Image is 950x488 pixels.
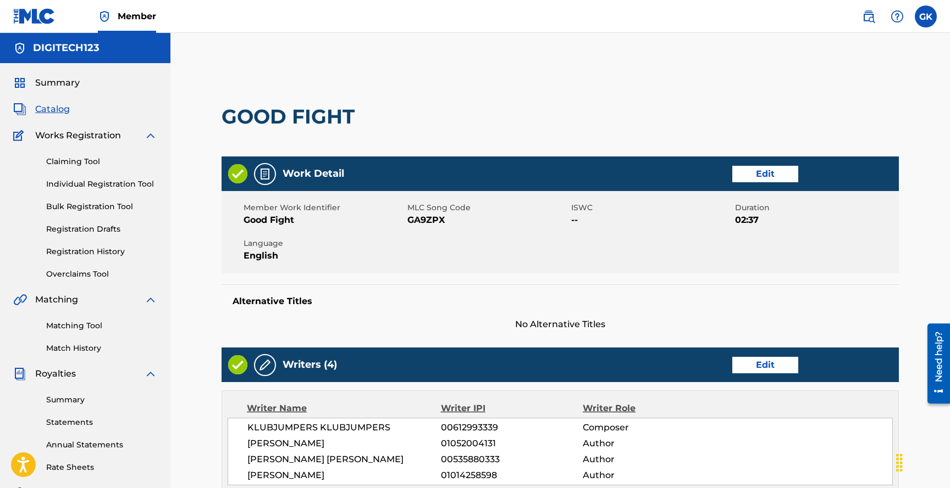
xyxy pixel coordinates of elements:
[441,437,583,450] span: 01052004131
[98,10,111,23] img: Top Rightsholder
[46,268,157,280] a: Overclaims Tool
[441,421,583,434] span: 00612993339
[244,238,405,249] span: Language
[441,453,583,466] span: 00535880333
[35,367,76,380] span: Royalties
[46,178,157,190] a: Individual Registration Tool
[571,202,732,214] span: ISWC
[144,129,157,142] img: expand
[228,355,247,374] img: Valid
[13,76,26,89] img: Summary
[247,437,441,450] span: [PERSON_NAME]
[441,469,583,482] span: 01014258598
[583,402,712,415] div: Writer Role
[13,367,26,380] img: Royalties
[46,417,157,428] a: Statements
[441,402,583,415] div: Writer IPI
[46,223,157,235] a: Registration Drafts
[244,214,405,227] span: Good Fight
[46,394,157,406] a: Summary
[283,167,344,180] h5: Work Detail
[895,435,950,488] iframe: Chat Widget
[407,202,568,214] span: MLC Song Code
[13,42,26,55] img: Accounts
[228,164,247,183] img: Valid
[735,202,896,214] span: Duration
[244,202,405,214] span: Member Work Identifier
[13,129,27,142] img: Works Registration
[886,5,908,27] div: Help
[222,318,899,331] span: No Alternative Titles
[13,8,56,24] img: MLC Logo
[46,156,157,167] a: Claiming Tool
[915,5,937,27] div: User Menu
[735,214,896,227] span: 02:37
[233,296,888,307] h5: Alternative Titles
[732,166,798,182] a: Edit
[46,246,157,257] a: Registration History
[891,10,904,23] img: help
[862,10,875,23] img: search
[144,367,157,380] img: expand
[118,10,156,23] span: Member
[247,402,441,415] div: Writer Name
[244,249,405,262] span: English
[35,76,80,89] span: Summary
[247,421,441,434] span: KLUBJUMPERS KLUBJUMPERS
[13,103,70,116] a: CatalogCatalog
[258,167,272,181] img: Work Detail
[247,469,441,482] span: [PERSON_NAME]
[13,103,26,116] img: Catalog
[919,319,950,408] iframe: Resource Center
[46,462,157,473] a: Rate Sheets
[583,453,712,466] span: Author
[35,129,121,142] span: Works Registration
[247,453,441,466] span: [PERSON_NAME] [PERSON_NAME]
[46,343,157,354] a: Match History
[35,103,70,116] span: Catalog
[583,469,712,482] span: Author
[891,446,908,479] div: Drag
[13,293,27,306] img: Matching
[46,439,157,451] a: Annual Statements
[583,421,712,434] span: Composer
[33,42,100,54] h5: DIGITECH123
[144,293,157,306] img: expand
[13,76,80,89] a: SummarySummary
[46,320,157,332] a: Matching Tool
[46,201,157,212] a: Bulk Registration Tool
[407,214,568,227] span: GA9ZPX
[283,358,337,371] h5: Writers (4)
[571,214,732,227] span: --
[583,437,712,450] span: Author
[222,104,360,129] h2: GOOD FIGHT
[732,357,798,373] a: Edit
[858,5,880,27] a: Public Search
[35,293,78,306] span: Matching
[258,358,272,372] img: Writers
